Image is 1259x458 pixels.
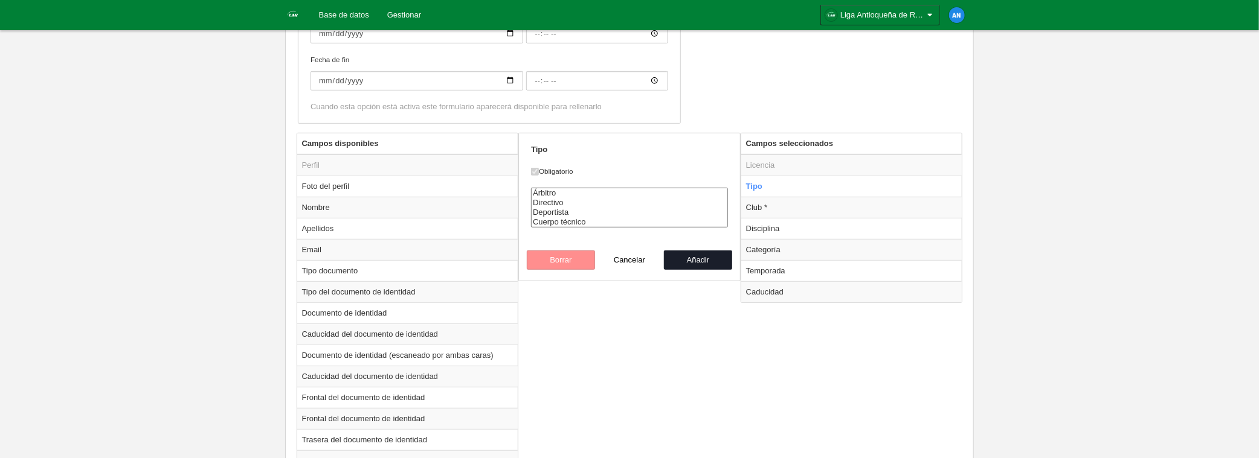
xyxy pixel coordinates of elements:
strong: Tipo [531,145,547,154]
td: Frontal del documento de identidad [297,387,518,408]
button: Añadir [664,250,733,270]
td: Club * [741,197,962,218]
td: Foto del perfil [297,176,518,197]
td: Temporada [741,260,962,281]
input: Fecha de fin [526,71,668,91]
td: Email [297,239,518,260]
span: Liga Antioqueña de Rugby [840,9,925,21]
label: Fecha de fin [311,54,668,91]
td: Caducidad [741,281,962,302]
input: Fecha de fin [311,71,523,91]
option: Directivo [532,198,727,208]
td: Tipo documento [297,260,518,281]
option: Deportista [532,208,727,217]
td: Documento de identidad (escaneado por ambas caras) [297,345,518,366]
div: Cuando esta opción está activa este formulario aparecerá disponible para rellenarlo [311,101,668,112]
th: Campos seleccionados [741,133,962,154]
td: Nombre [297,197,518,218]
td: Tipo [741,176,962,197]
label: Obligatorio [531,166,728,177]
td: Disciplina [741,218,962,239]
img: Liga Antioqueña de Rugby [286,7,300,22]
input: Fecha de inicio [311,24,523,43]
td: Caducidad del documento de identidad [297,323,518,345]
button: Cancelar [595,250,664,270]
option: Árbitro [532,188,727,198]
img: c2l6ZT0zMHgzMCZmcz05JnRleHQ9QU4mYmc9MWU4OGU1.png [949,7,965,23]
td: Apellidos [297,218,518,239]
img: OayzRjB2HOIj.30x30.jpg [825,9,837,21]
td: Trasera del documento de identidad [297,429,518,450]
td: Tipo del documento de identidad [297,281,518,302]
option: Cuerpo técnico [532,217,727,227]
td: Caducidad del documento de identidad [297,366,518,387]
th: Campos disponibles [297,133,518,154]
td: Frontal del documento de identidad [297,408,518,429]
input: Obligatorio [531,168,539,176]
input: Fecha de inicio [526,24,668,43]
td: Licencia [741,154,962,176]
a: Liga Antioqueña de Rugby [820,5,940,25]
td: Documento de identidad [297,302,518,323]
td: Categoría [741,239,962,260]
td: Perfil [297,154,518,176]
